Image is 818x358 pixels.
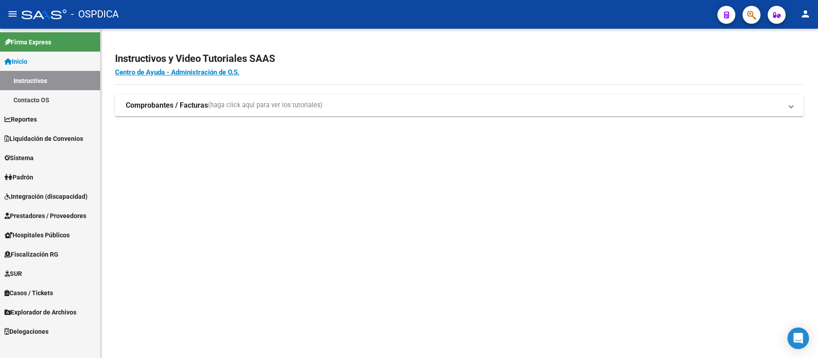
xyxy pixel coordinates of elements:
[4,114,37,124] span: Reportes
[4,134,83,144] span: Liquidación de Convenios
[126,100,208,110] strong: Comprobantes / Facturas
[208,100,323,110] span: (haga click aquí para ver los tutoriales)
[115,68,239,76] a: Centro de Ayuda - Administración de O.S.
[4,211,86,221] span: Prestadores / Proveedores
[4,37,51,47] span: Firma Express
[7,9,18,19] mat-icon: menu
[787,327,809,349] div: Open Intercom Messenger
[115,50,804,67] h2: Instructivos y Video Tutoriales SAAS
[71,4,119,24] span: - OSPDICA
[4,153,34,163] span: Sistema
[4,192,88,201] span: Integración (discapacidad)
[4,269,22,279] span: SUR
[800,9,811,19] mat-icon: person
[4,230,70,240] span: Hospitales Públicos
[4,288,53,298] span: Casos / Tickets
[4,327,49,336] span: Delegaciones
[4,249,58,259] span: Fiscalización RG
[4,57,27,66] span: Inicio
[4,172,33,182] span: Padrón
[4,307,76,317] span: Explorador de Archivos
[115,95,804,116] mat-expansion-panel-header: Comprobantes / Facturas(haga click aquí para ver los tutoriales)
